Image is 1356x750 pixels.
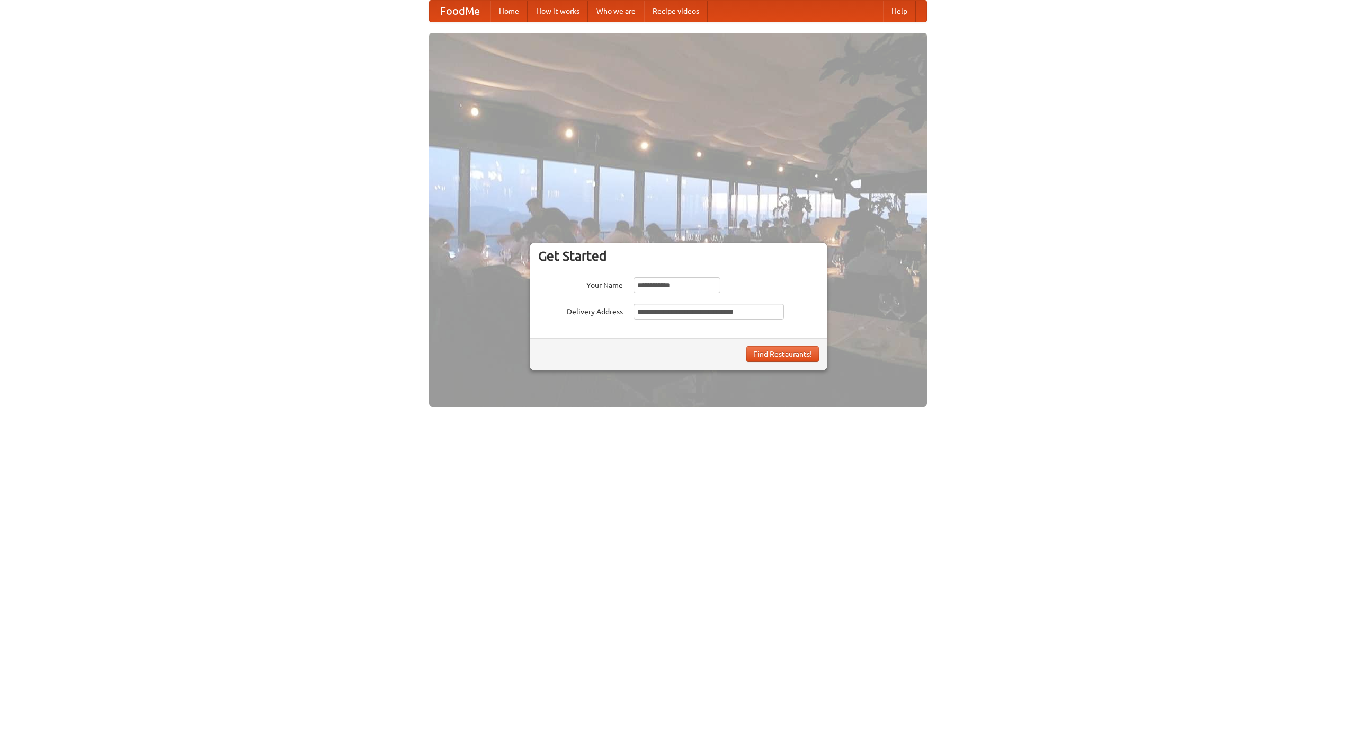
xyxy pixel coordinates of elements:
label: Delivery Address [538,304,623,317]
a: Recipe videos [644,1,708,22]
label: Your Name [538,277,623,290]
a: FoodMe [430,1,490,22]
h3: Get Started [538,248,819,264]
button: Find Restaurants! [746,346,819,362]
a: Who we are [588,1,644,22]
a: How it works [528,1,588,22]
a: Help [883,1,916,22]
a: Home [490,1,528,22]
